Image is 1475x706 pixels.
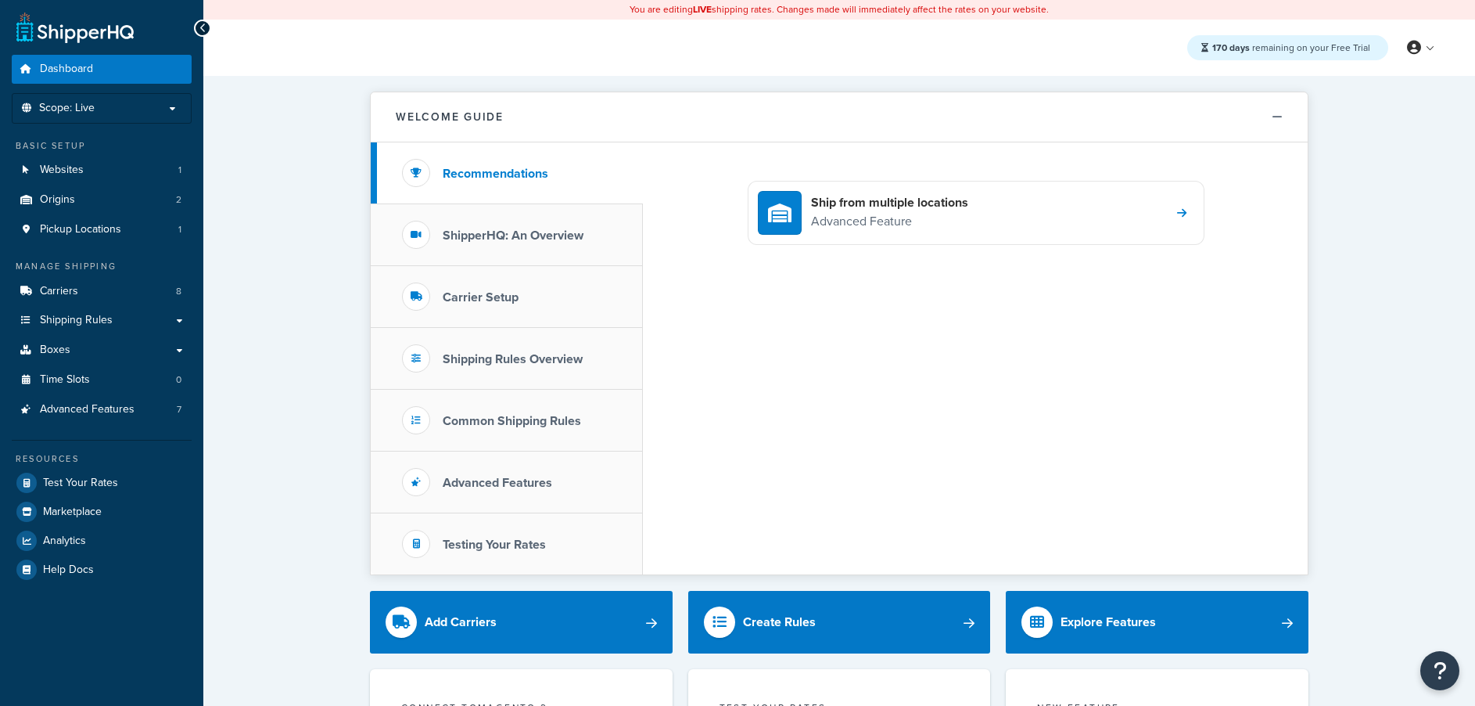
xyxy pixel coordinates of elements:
[176,373,181,387] span: 0
[43,564,94,577] span: Help Docs
[43,535,86,548] span: Analytics
[12,156,192,185] a: Websites1
[12,139,192,153] div: Basic Setup
[1060,611,1156,633] div: Explore Features
[443,352,583,366] h3: Shipping Rules Overview
[43,506,102,519] span: Marketplace
[12,277,192,306] a: Carriers8
[12,156,192,185] li: Websites
[12,452,192,466] div: Resources
[688,591,991,654] a: Create Rules
[396,111,504,123] h2: Welcome Guide
[40,314,113,327] span: Shipping Rules
[12,55,192,84] a: Dashboard
[40,223,121,236] span: Pickup Locations
[370,591,673,654] a: Add Carriers
[178,164,181,177] span: 1
[425,611,497,633] div: Add Carriers
[39,102,95,115] span: Scope: Live
[176,193,181,207] span: 2
[1212,41,1370,55] span: remaining on your Free Trial
[178,223,181,236] span: 1
[12,395,192,424] li: Advanced Features
[443,476,552,490] h3: Advanced Features
[443,229,583,243] h3: ShipperHQ: An Overview
[177,403,181,416] span: 7
[811,194,968,211] h4: Ship from multiple locations
[12,527,192,555] a: Analytics
[12,498,192,526] a: Marketplace
[443,167,548,181] h3: Recommendations
[12,336,192,365] a: Boxes
[12,395,192,424] a: Advanced Features7
[443,290,519,304] h3: Carrier Setup
[12,215,192,244] a: Pickup Locations1
[12,277,192,306] li: Carriers
[443,538,546,552] h3: Testing Your Rates
[40,164,84,177] span: Websites
[12,366,192,394] li: Time Slots
[1212,41,1250,55] strong: 170 days
[12,186,192,214] a: Origins2
[40,193,75,207] span: Origins
[12,260,192,273] div: Manage Shipping
[811,211,968,232] p: Advanced Feature
[40,285,78,298] span: Carriers
[40,63,93,76] span: Dashboard
[40,403,135,416] span: Advanced Features
[12,556,192,584] a: Help Docs
[43,477,118,490] span: Test Your Rates
[12,366,192,394] a: Time Slots0
[693,2,712,16] b: LIVE
[40,373,90,387] span: Time Slots
[1006,591,1308,654] a: Explore Features
[12,215,192,244] li: Pickup Locations
[12,186,192,214] li: Origins
[1420,651,1459,690] button: Open Resource Center
[40,344,70,357] span: Boxes
[371,92,1308,142] button: Welcome Guide
[743,611,816,633] div: Create Rules
[12,469,192,497] a: Test Your Rates
[443,414,581,428] h3: Common Shipping Rules
[12,306,192,335] a: Shipping Rules
[176,285,181,298] span: 8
